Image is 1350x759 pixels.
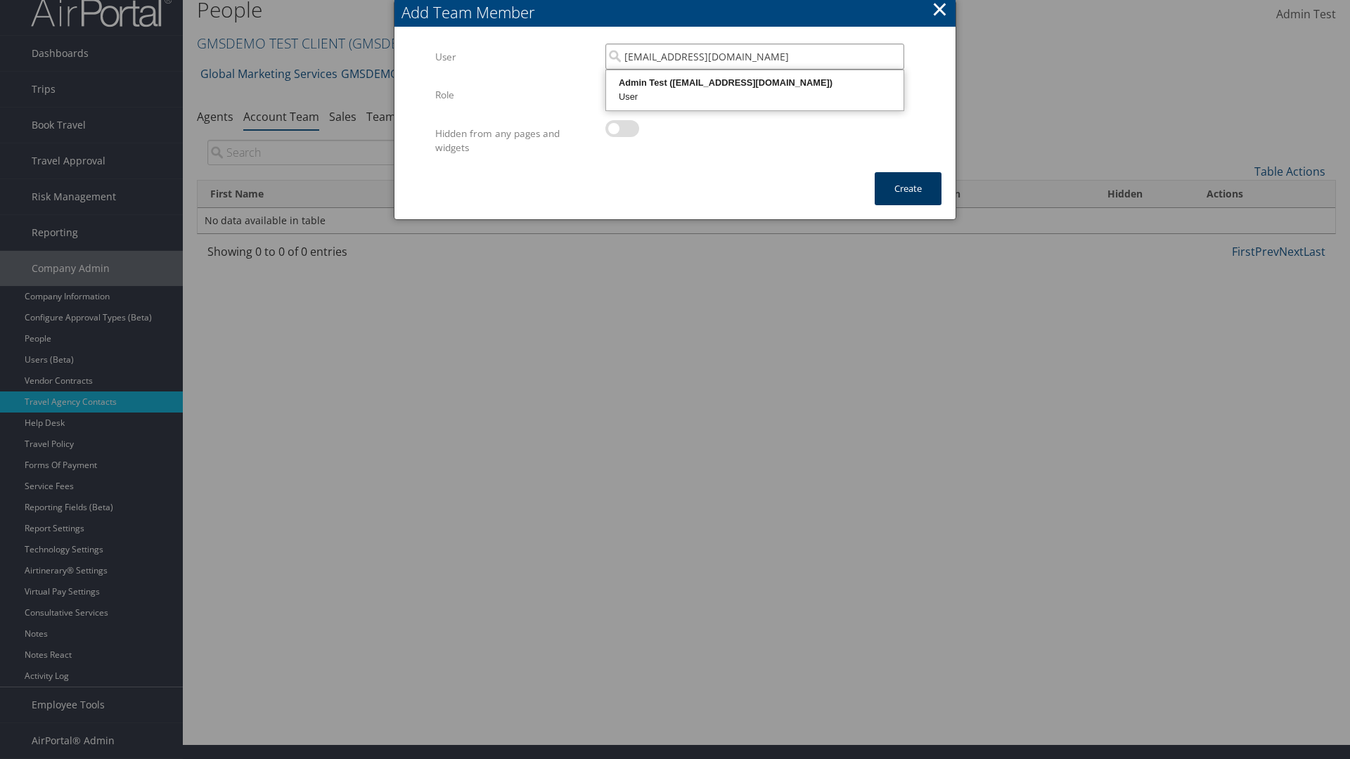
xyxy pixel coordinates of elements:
label: User [435,44,595,70]
input: Search Users [605,44,904,70]
label: Role [435,82,595,108]
div: User [608,90,901,104]
div: Admin Test ([EMAIL_ADDRESS][DOMAIN_NAME]) [608,76,901,90]
div: Add Team Member [401,1,956,23]
button: Create [875,172,941,205]
label: Hidden from any pages and widgets [435,120,595,162]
